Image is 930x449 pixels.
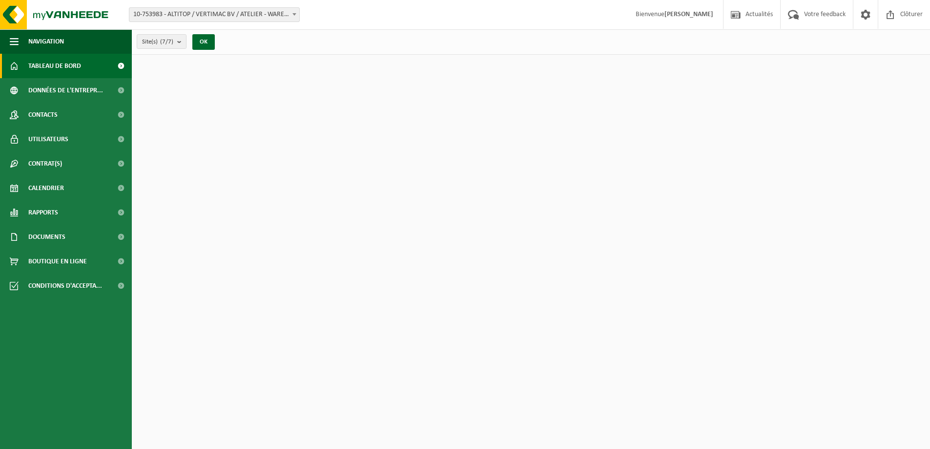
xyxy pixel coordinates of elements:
button: OK [192,34,215,50]
span: Conditions d'accepta... [28,274,102,298]
span: Documents [28,225,65,249]
span: 10-753983 - ALTITOP / VERTIMAC BV / ATELIER - WAREGEM [129,7,300,22]
span: Site(s) [142,35,173,49]
span: Contacts [28,103,58,127]
span: Calendrier [28,176,64,200]
button: Site(s)(7/7) [137,34,186,49]
count: (7/7) [160,39,173,45]
span: Utilisateurs [28,127,68,151]
span: Tableau de bord [28,54,81,78]
span: Données de l'entrepr... [28,78,103,103]
span: Boutique en ligne [28,249,87,274]
span: 10-753983 - ALTITOP / VERTIMAC BV / ATELIER - WAREGEM [129,8,299,21]
span: Contrat(s) [28,151,62,176]
span: Navigation [28,29,64,54]
span: Rapports [28,200,58,225]
strong: [PERSON_NAME] [664,11,713,18]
